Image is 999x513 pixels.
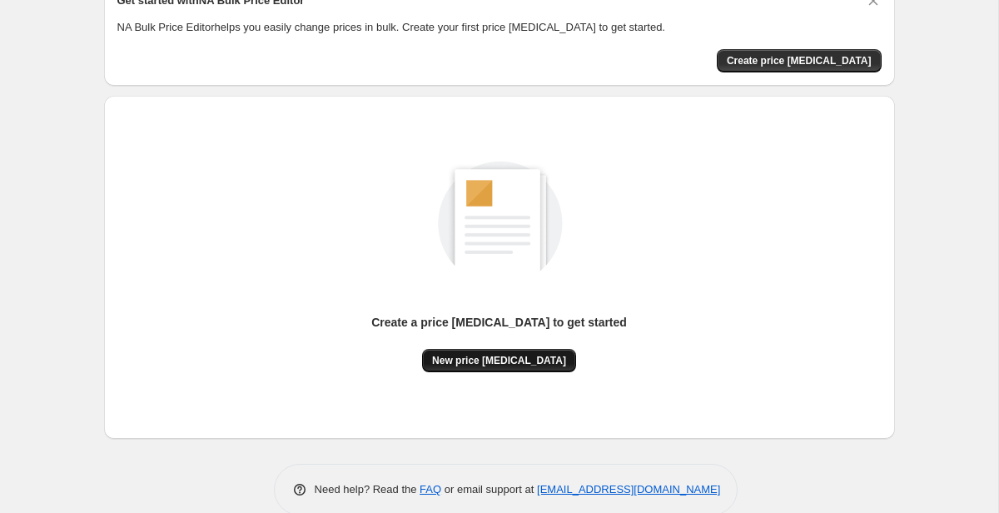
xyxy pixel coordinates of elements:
button: New price [MEDICAL_DATA] [422,349,576,372]
span: New price [MEDICAL_DATA] [432,354,566,367]
span: Need help? Read the [315,483,420,496]
span: Create price [MEDICAL_DATA] [727,54,872,67]
p: Create a price [MEDICAL_DATA] to get started [371,314,627,331]
a: [EMAIL_ADDRESS][DOMAIN_NAME] [537,483,720,496]
span: or email support at [441,483,537,496]
button: Create price change job [717,49,882,72]
p: NA Bulk Price Editor helps you easily change prices in bulk. Create your first price [MEDICAL_DAT... [117,19,882,36]
a: FAQ [420,483,441,496]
